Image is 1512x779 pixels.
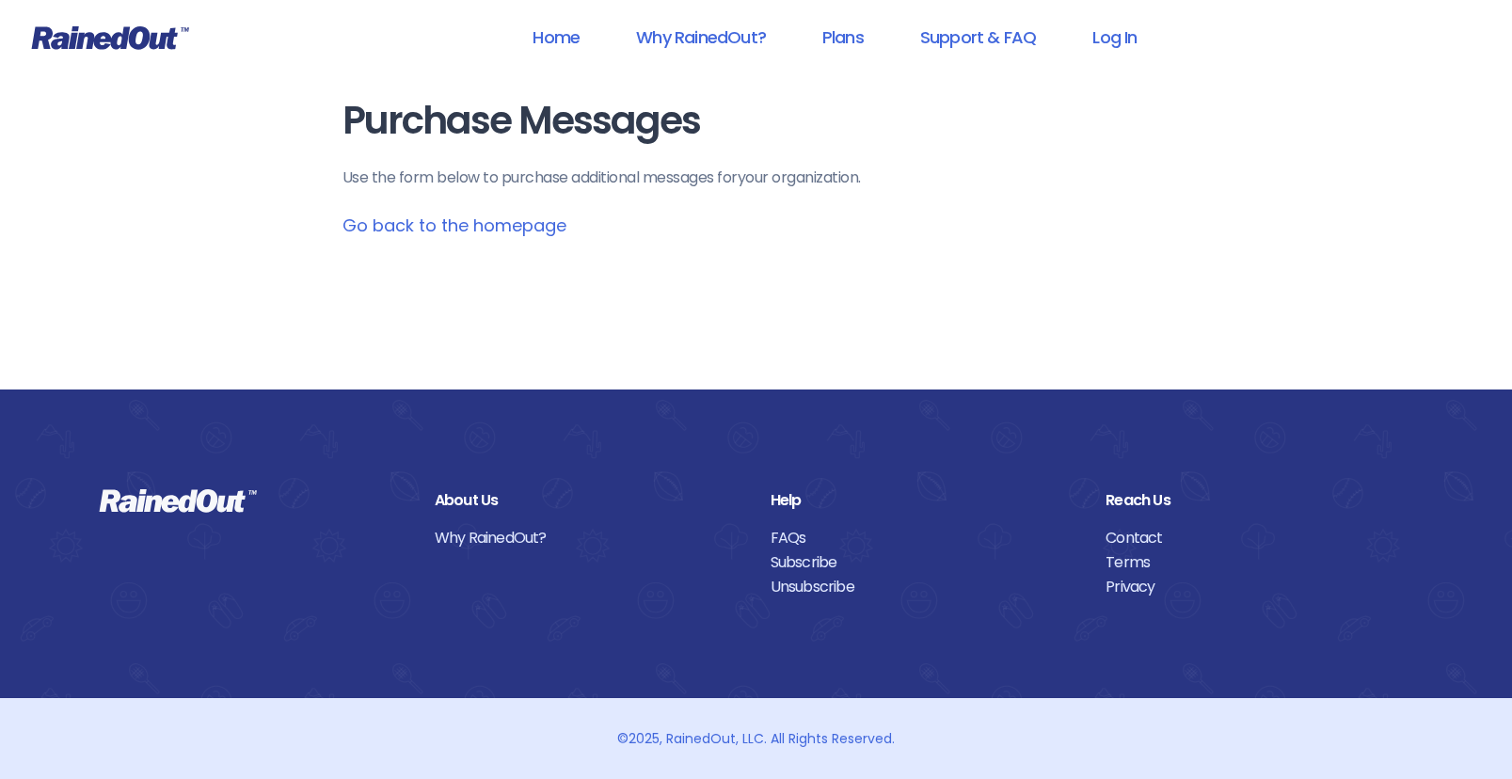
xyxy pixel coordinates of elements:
a: Log In [1068,16,1161,58]
div: About Us [435,488,742,513]
div: Reach Us [1106,488,1413,513]
div: Help [771,488,1078,513]
a: Plans [798,16,888,58]
a: Unsubscribe [771,575,1078,599]
a: Support & FAQ [896,16,1060,58]
p: Use the form below to purchase additional messages for your organization . [342,167,1170,189]
a: Why RainedOut? [435,526,742,550]
a: Subscribe [771,550,1078,575]
a: Terms [1106,550,1413,575]
h1: Purchase Messages [342,100,1170,142]
a: FAQs [771,526,1078,550]
a: Contact [1106,526,1413,550]
a: Privacy [1106,575,1413,599]
a: Home [508,16,604,58]
a: Why RainedOut? [612,16,790,58]
a: Go back to the homepage [342,214,566,237]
